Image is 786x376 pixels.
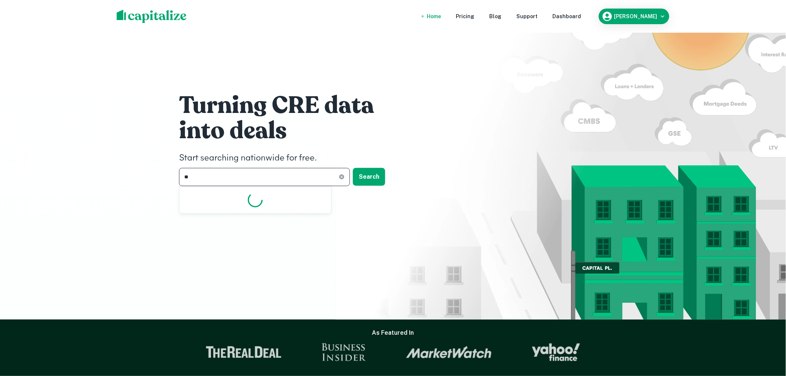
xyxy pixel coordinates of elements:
[179,152,402,165] h4: Start searching nationwide for free.
[552,12,581,20] a: Dashboard
[406,346,492,359] img: Market Watch
[206,346,282,358] img: The Real Deal
[599,9,669,24] button: [PERSON_NAME]
[179,116,402,146] h1: into deals
[749,317,786,352] iframe: Chat Widget
[516,12,537,20] a: Support
[179,91,402,120] h1: Turning CRE data
[427,12,441,20] a: Home
[117,10,187,23] img: capitalize-logo.png
[456,12,474,20] a: Pricing
[372,328,414,337] h6: As Featured In
[489,12,501,20] a: Blog
[532,343,580,361] img: Yahoo Finance
[353,168,385,186] button: Search
[614,14,657,19] h6: [PERSON_NAME]
[322,343,366,361] img: Business Insider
